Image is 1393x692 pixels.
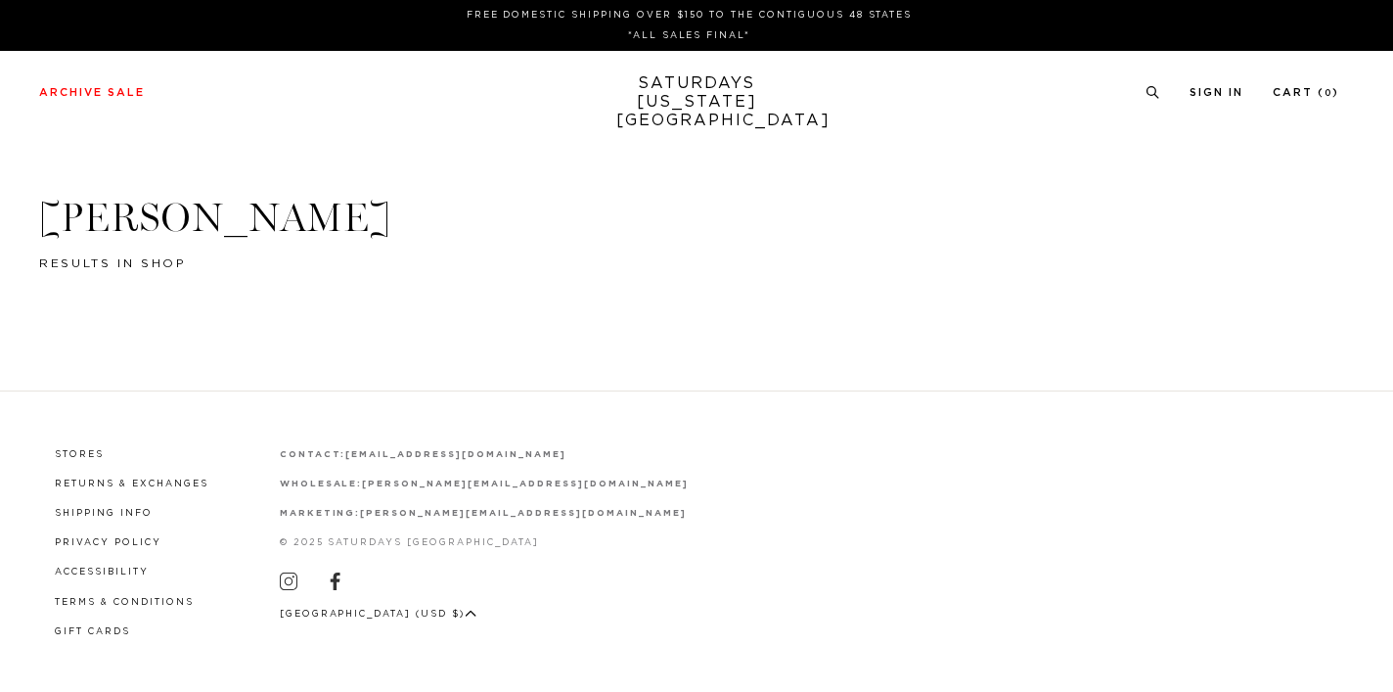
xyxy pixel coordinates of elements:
a: Terms & Conditions [55,598,194,607]
a: Archive Sale [39,87,145,98]
a: [EMAIL_ADDRESS][DOMAIN_NAME] [345,450,565,459]
a: Gift Cards [55,627,130,636]
a: SATURDAYS[US_STATE][GEOGRAPHIC_DATA] [616,74,778,130]
a: Sign In [1190,87,1243,98]
a: Returns & Exchanges [55,480,208,488]
a: [PERSON_NAME][EMAIL_ADDRESS][DOMAIN_NAME] [362,480,688,488]
button: [GEOGRAPHIC_DATA] (USD $) [280,607,477,622]
a: Shipping Info [55,509,153,518]
strong: marketing: [280,509,361,518]
strong: wholesale: [280,480,363,488]
p: FREE DOMESTIC SHIPPING OVER $150 TO THE CONTIGUOUS 48 STATES [47,8,1331,23]
a: [PERSON_NAME][EMAIL_ADDRESS][DOMAIN_NAME] [360,509,686,518]
span: results in shop [39,257,187,269]
a: Stores [55,450,104,459]
p: *ALL SALES FINAL* [47,28,1331,43]
strong: contact: [280,450,346,459]
a: Privacy Policy [55,538,161,547]
p: © 2025 Saturdays [GEOGRAPHIC_DATA] [280,535,689,550]
a: Accessibility [55,568,149,577]
small: 0 [1325,89,1332,98]
h3: [PERSON_NAME] [39,193,1354,244]
a: Cart (0) [1273,87,1339,98]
